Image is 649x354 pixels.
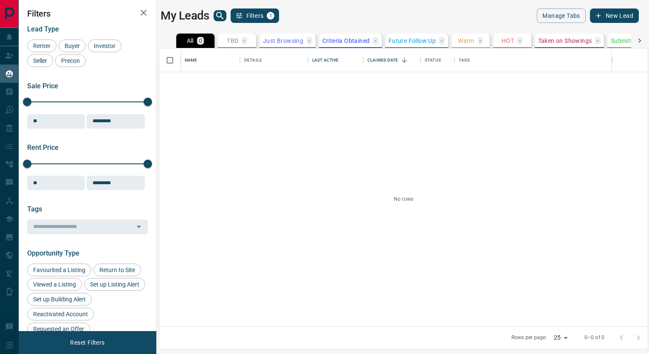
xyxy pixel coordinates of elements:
[30,57,50,64] span: Seller
[308,38,310,44] p: -
[65,335,110,350] button: Reset Filters
[27,293,92,306] div: Set up Building Alert
[27,54,53,67] div: Seller
[597,38,598,44] p: -
[263,38,303,44] p: Just Browsing
[133,221,145,233] button: Open
[550,332,571,344] div: 25
[308,48,363,72] div: Last Active
[91,42,119,49] span: Investor
[93,264,141,276] div: Return to Site
[62,42,83,49] span: Buyer
[425,48,441,72] div: Status
[27,39,56,52] div: Renter
[187,38,194,44] p: All
[84,278,145,291] div: Set up Listing Alert
[30,326,87,332] span: Requested an Offer
[312,48,339,72] div: Last Active
[590,8,639,23] button: New Lead
[55,54,86,67] div: Precon
[244,48,262,72] div: Details
[322,38,370,44] p: Criteria Obtained
[537,8,585,23] button: Manage Tabs
[441,38,443,44] p: -
[27,8,148,19] h2: Filters
[30,311,91,317] span: Reactivated Account
[480,38,481,44] p: -
[367,48,398,72] div: Claimed Date
[240,48,308,72] div: Details
[231,8,279,23] button: Filters1
[199,38,202,44] p: 0
[27,82,58,90] span: Sale Price
[363,48,420,72] div: Claimed Date
[87,281,142,288] span: Set up Listing Alert
[59,39,86,52] div: Buyer
[538,38,592,44] p: Taken on Showings
[30,296,89,303] span: Set up Building Alert
[268,13,274,19] span: 1
[214,10,226,21] button: search button
[420,48,454,72] div: Status
[459,48,470,72] div: Tags
[30,42,54,49] span: Renter
[502,38,514,44] p: HOT
[30,267,88,273] span: Favourited a Listing
[181,48,240,72] div: Name
[185,48,198,72] div: Name
[519,38,521,44] p: -
[27,143,59,152] span: Rent Price
[389,38,436,44] p: Future Follow Up
[27,249,79,257] span: Opportunity Type
[27,323,90,335] div: Requested an Offer
[398,54,410,66] button: Sort
[511,334,547,341] p: Rows per page:
[375,38,376,44] p: -
[27,25,59,33] span: Lead Type
[30,281,79,288] span: Viewed a Listing
[227,38,238,44] p: TBD
[27,264,91,276] div: Favourited a Listing
[458,38,474,44] p: Warm
[27,205,42,213] span: Tags
[27,278,82,291] div: Viewed a Listing
[454,48,612,72] div: Tags
[88,39,121,52] div: Investor
[584,334,604,341] p: 0–0 of 0
[161,9,209,22] h1: My Leads
[58,57,83,64] span: Precon
[27,308,94,320] div: Reactivated Account
[243,38,245,44] p: -
[96,267,138,273] span: Return to Site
